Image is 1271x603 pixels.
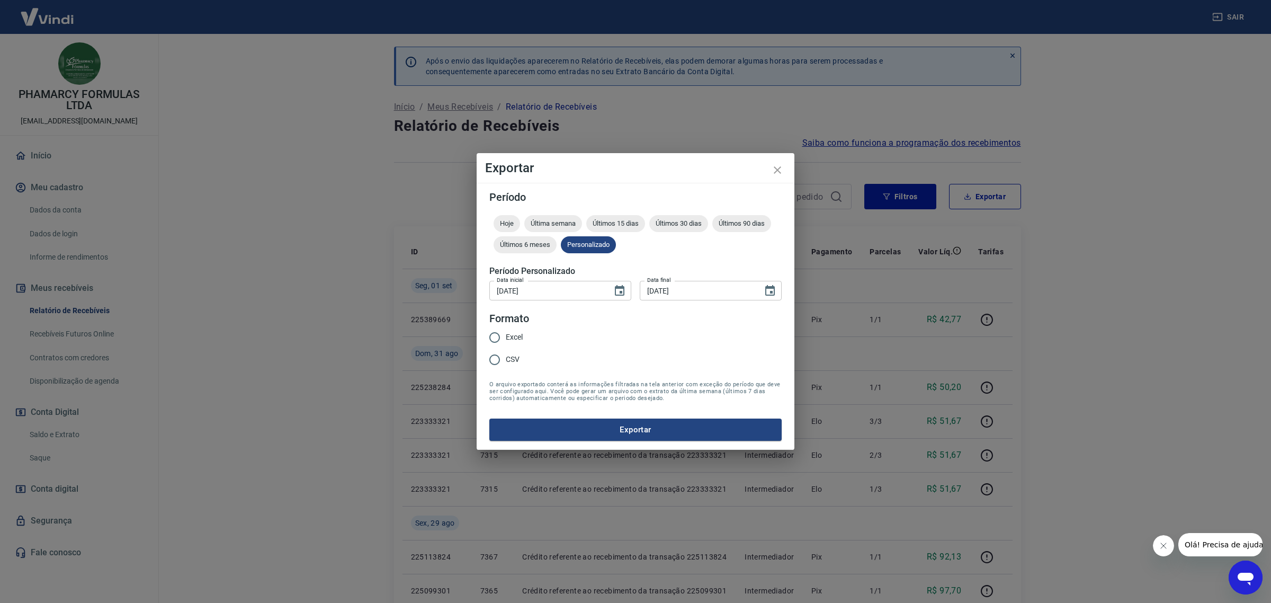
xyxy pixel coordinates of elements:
h5: Período [489,192,782,202]
span: Últimos 6 meses [494,241,557,249]
input: DD/MM/YYYY [640,281,755,300]
button: Choose date, selected date is 18 de ago de 2025 [609,280,630,301]
legend: Formato [489,311,529,326]
span: Última semana [524,219,582,227]
div: Últimos 30 dias [649,215,708,232]
iframe: Fechar mensagem [1153,535,1174,556]
span: CSV [506,354,520,365]
div: Hoje [494,215,520,232]
div: Últimos 90 dias [712,215,771,232]
iframe: Botão para abrir a janela de mensagens [1229,561,1263,595]
label: Data inicial [497,276,524,284]
div: Últimos 15 dias [586,215,645,232]
button: Choose date, selected date is 1 de set de 2025 [759,280,781,301]
span: Últimos 30 dias [649,219,708,227]
label: Data final [647,276,671,284]
button: Exportar [489,419,782,441]
h5: Período Personalizado [489,266,782,277]
span: Personalizado [561,241,616,249]
div: Personalizado [561,236,616,253]
span: Últimos 90 dias [712,219,771,227]
span: Últimos 15 dias [586,219,645,227]
span: Excel [506,332,523,343]
span: Olá! Precisa de ajuda? [6,7,89,16]
span: O arquivo exportado conterá as informações filtradas na tela anterior com exceção do período que ... [489,381,782,402]
div: Últimos 6 meses [494,236,557,253]
span: Hoje [494,219,520,227]
input: DD/MM/YYYY [489,281,605,300]
button: close [765,157,790,183]
h4: Exportar [485,162,786,174]
div: Última semana [524,215,582,232]
iframe: Mensagem da empresa [1178,533,1263,556]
